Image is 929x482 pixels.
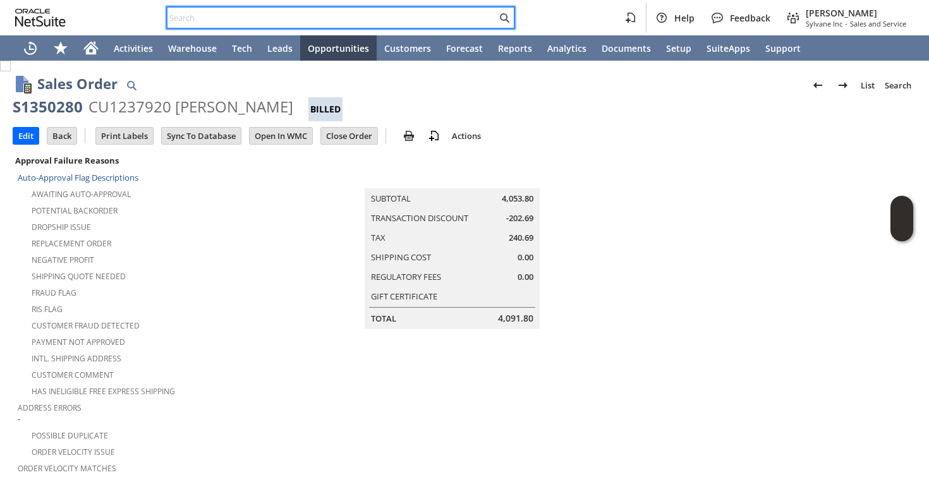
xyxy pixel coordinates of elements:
a: Total [371,313,396,324]
span: Leads [267,42,293,54]
a: Search [880,75,916,95]
svg: Search [497,10,512,25]
iframe: Click here to launch Oracle Guided Learning Help Panel [890,196,913,241]
span: Support [765,42,801,54]
span: 0.00 [518,251,533,263]
a: Analytics [540,35,594,61]
input: Sync To Database [162,128,241,144]
div: Shortcuts [46,35,76,61]
a: Potential Backorder [32,205,118,216]
span: Reports [498,42,532,54]
span: - [18,413,20,425]
a: Home [76,35,106,61]
a: Intl. Shipping Address [32,353,121,364]
a: Negative Profit [32,255,94,265]
a: Tax [371,232,386,243]
a: Possible Duplicate [32,430,108,441]
span: 4,091.80 [498,312,533,325]
span: Help [674,12,695,24]
span: Sylvane Inc [806,19,842,28]
span: - [845,19,847,28]
a: Recent Records [15,35,46,61]
span: Activities [114,42,153,54]
span: 240.69 [509,232,533,244]
a: Gift Certificate [371,291,437,302]
a: Setup [659,35,699,61]
span: SuiteApps [707,42,750,54]
a: Order Velocity Matches [18,463,116,474]
img: Quick Find [124,78,139,93]
img: Previous [810,78,825,93]
input: Print Labels [96,128,153,144]
span: 4,053.80 [502,193,533,205]
span: 0.00 [518,271,533,283]
span: Tech [232,42,252,54]
a: Customers [377,35,439,61]
a: Replacement Order [32,238,111,249]
caption: Summary [365,168,540,188]
a: Fraud Flag [32,287,76,298]
a: Address Errors [18,402,82,413]
a: Actions [447,130,486,142]
img: print.svg [401,128,416,143]
span: Feedback [730,12,770,24]
span: Setup [666,42,691,54]
a: Tech [224,35,260,61]
svg: Shortcuts [53,40,68,56]
input: Search [167,10,497,25]
span: Forecast [446,42,483,54]
h1: Sales Order [37,73,118,94]
a: Customer Fraud Detected [32,320,140,331]
span: Analytics [547,42,586,54]
div: S1350280 [13,97,83,117]
a: Dropship Issue [32,222,91,232]
div: Approval Failure Reasons [13,152,284,169]
a: Transaction Discount [371,212,468,224]
img: add-record.svg [427,128,442,143]
input: Edit [13,128,39,144]
span: Documents [602,42,651,54]
span: Opportunities [308,42,369,54]
span: Warehouse [168,42,217,54]
span: Customers [384,42,431,54]
a: RIS flag [32,304,63,315]
a: Order Velocity Issue [32,447,115,457]
a: Reports [490,35,540,61]
a: List [856,75,880,95]
span: -202.69 [506,212,533,224]
a: Opportunities [300,35,377,61]
span: [PERSON_NAME] [806,7,906,19]
a: Subtotal [371,193,411,204]
a: Forecast [439,35,490,61]
a: SuiteApps [699,35,758,61]
a: Shipping Quote Needed [32,271,126,282]
a: Auto-Approval Flag Descriptions [18,172,138,183]
svg: Recent Records [23,40,38,56]
a: Support [758,35,808,61]
svg: Home [83,40,99,56]
img: Next [835,78,851,93]
svg: logo [15,9,66,27]
a: Activities [106,35,161,61]
span: Sales and Service [850,19,906,28]
a: Awaiting Auto-Approval [32,189,131,200]
a: Regulatory Fees [371,271,441,282]
a: Shipping Cost [371,251,431,263]
div: CU1237920 [PERSON_NAME] [88,97,293,117]
span: Oracle Guided Learning Widget. To move around, please hold and drag [890,219,913,242]
a: Documents [594,35,659,61]
a: Customer Comment [32,370,114,380]
a: Leads [260,35,300,61]
a: Payment not approved [32,337,125,347]
input: Open In WMC [250,128,312,144]
a: Has Ineligible Free Express Shipping [32,386,175,397]
input: Close Order [321,128,377,144]
a: Warehouse [161,35,224,61]
input: Back [47,128,76,144]
div: Billed [308,97,343,121]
